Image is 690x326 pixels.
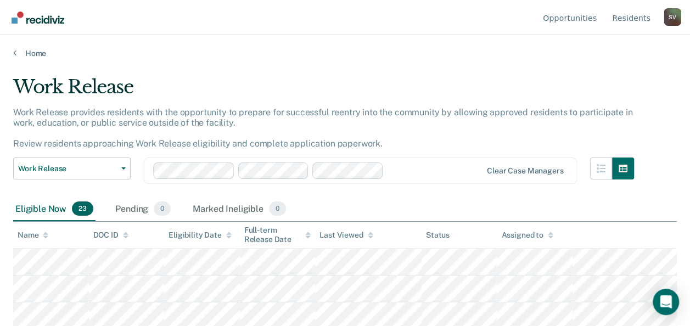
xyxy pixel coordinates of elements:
div: Work Release [13,76,634,107]
div: S V [664,8,681,26]
div: Status [426,231,450,240]
div: Full-term Release Date [244,226,311,244]
span: 23 [72,201,93,216]
div: Name [18,231,48,240]
div: Assigned to [501,231,553,240]
span: Work Release [18,164,117,173]
span: 0 [154,201,171,216]
div: Eligibility Date [169,231,232,240]
div: DOC ID [93,231,128,240]
div: Eligible Now23 [13,197,96,221]
div: Clear case managers [487,166,563,176]
button: Work Release [13,158,131,179]
p: Work Release provides residents with the opportunity to prepare for successful reentry into the c... [13,107,632,149]
div: Last Viewed [319,231,373,240]
span: 0 [269,201,286,216]
button: Profile dropdown button [664,8,681,26]
img: Recidiviz [12,12,64,24]
a: Home [13,48,677,58]
div: Pending0 [113,197,173,221]
div: Open Intercom Messenger [653,289,679,315]
div: Marked Ineligible0 [190,197,288,221]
